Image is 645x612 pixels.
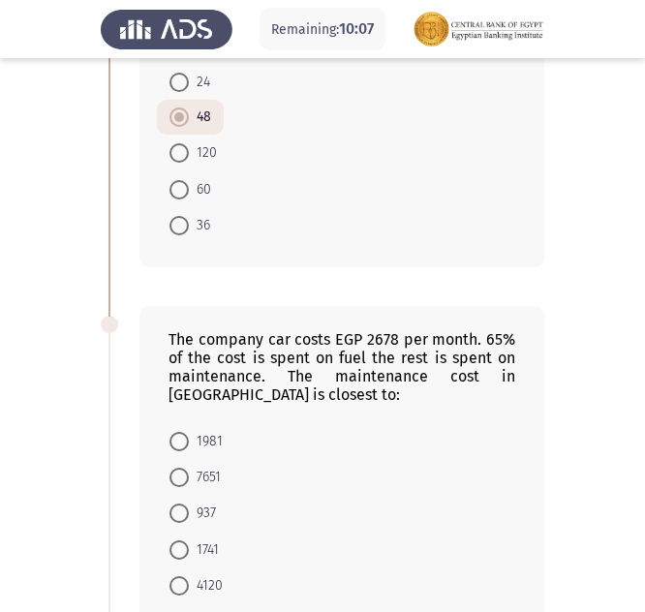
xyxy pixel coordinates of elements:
[413,2,544,56] img: Assessment logo of FOCUS Assessment 3 Modules EN
[189,574,223,597] span: 4120
[189,502,216,525] span: 937
[189,71,210,94] span: 24
[169,330,515,404] div: The company car costs EGP 2678 per month. 65% of the cost is spent on fuel the rest is spent on m...
[189,466,221,489] span: 7651
[271,17,374,42] p: Remaining:
[189,178,211,201] span: 60
[189,141,217,165] span: 120
[189,106,211,129] span: 48
[189,430,223,453] span: 1981
[101,2,232,56] img: Assess Talent Management logo
[339,19,374,38] span: 10:07
[189,214,210,237] span: 36
[189,538,219,562] span: 1741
